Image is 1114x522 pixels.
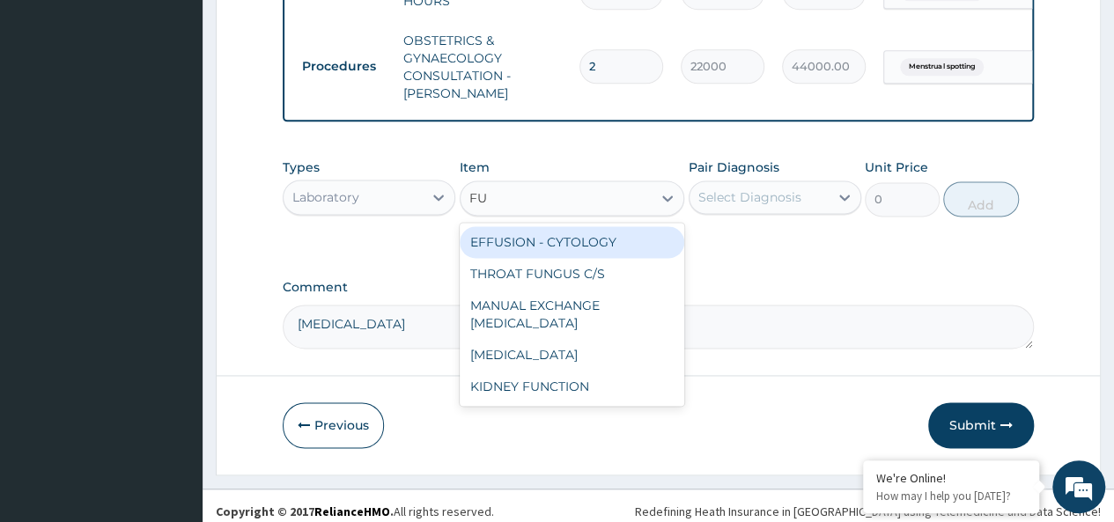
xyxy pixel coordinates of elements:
[92,99,296,121] div: Chat with us now
[876,470,1026,486] div: We're Online!
[293,50,395,83] td: Procedures
[928,402,1034,448] button: Submit
[289,9,331,51] div: Minimize live chat window
[460,226,685,258] div: EFFUSION - CYTOLOGY
[292,188,359,206] div: Laboratory
[283,402,384,448] button: Previous
[395,23,571,111] td: OBSTETRICS & GYNAECOLOGY CONSULTATION - [PERSON_NAME]
[460,371,685,402] div: KIDNEY FUNCTION
[460,258,685,290] div: THROAT FUNGUS C/S
[900,58,984,76] span: Menstrual spotting
[9,341,336,402] textarea: Type your message and hit 'Enter'
[283,160,320,175] label: Types
[689,158,779,176] label: Pair Diagnosis
[635,503,1101,520] div: Redefining Heath Insurance in [GEOGRAPHIC_DATA] using Telemedicine and Data Science!
[216,504,394,519] strong: Copyright © 2017 .
[460,290,685,339] div: MANUAL EXCHANGE [MEDICAL_DATA]
[283,280,1034,295] label: Comment
[314,504,390,519] a: RelianceHMO
[460,339,685,371] div: [MEDICAL_DATA]
[943,181,1018,217] button: Add
[876,489,1026,504] p: How may I help you today?
[33,88,71,132] img: d_794563401_company_1708531726252_794563401
[698,188,801,206] div: Select Diagnosis
[102,151,243,329] span: We're online!
[460,158,490,176] label: Item
[865,158,928,176] label: Unit Price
